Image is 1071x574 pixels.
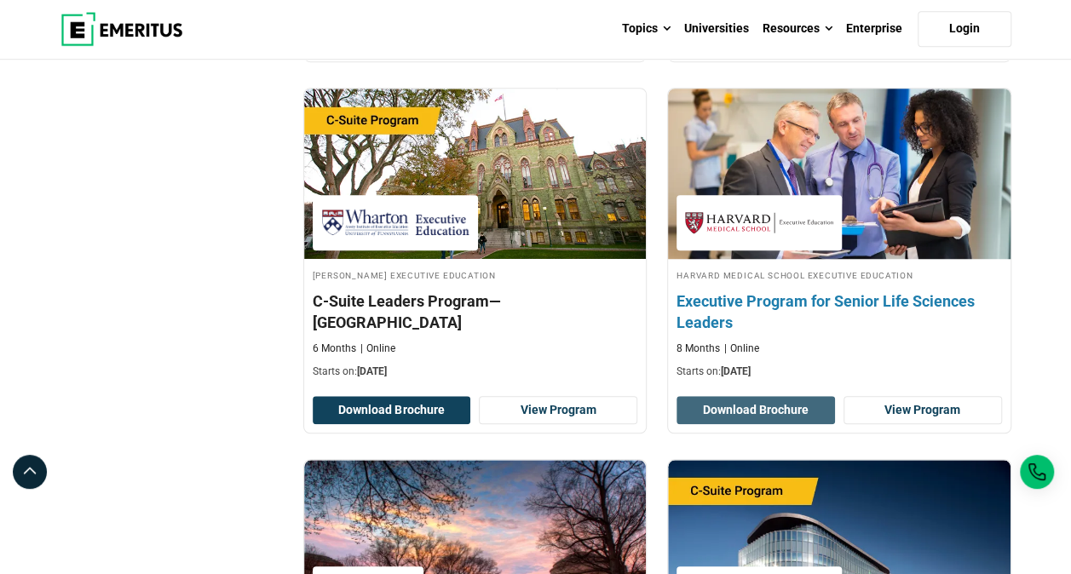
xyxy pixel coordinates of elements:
[313,364,638,379] p: Starts on:
[668,89,1011,387] a: Healthcare Course by Harvard Medical School Executive Education - November 20, 2025 Harvard Medic...
[685,204,833,242] img: Harvard Medical School Executive Education
[357,365,387,377] span: [DATE]
[651,80,1028,267] img: Executive Program for Senior Life Sciences Leaders | Online Healthcare Course
[313,342,356,356] p: 6 Months
[677,396,835,425] button: Download Brochure
[360,342,395,356] p: Online
[313,267,638,282] h4: [PERSON_NAME] Executive Education
[677,290,1002,333] h4: Executive Program for Senior Life Sciences Leaders
[313,290,638,333] h4: C-Suite Leaders Program—[GEOGRAPHIC_DATA]
[304,89,647,387] a: Leadership Course by Wharton Executive Education - October 27, 2025 Wharton Executive Education [...
[721,365,751,377] span: [DATE]
[479,396,637,425] a: View Program
[844,396,1002,425] a: View Program
[677,267,1002,282] h4: Harvard Medical School Executive Education
[918,11,1011,47] a: Login
[724,342,759,356] p: Online
[677,342,720,356] p: 8 Months
[304,89,647,259] img: C-Suite Leaders Program—Middle East | Online Leadership Course
[321,204,469,242] img: Wharton Executive Education
[677,364,1002,379] p: Starts on:
[313,396,471,425] button: Download Brochure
